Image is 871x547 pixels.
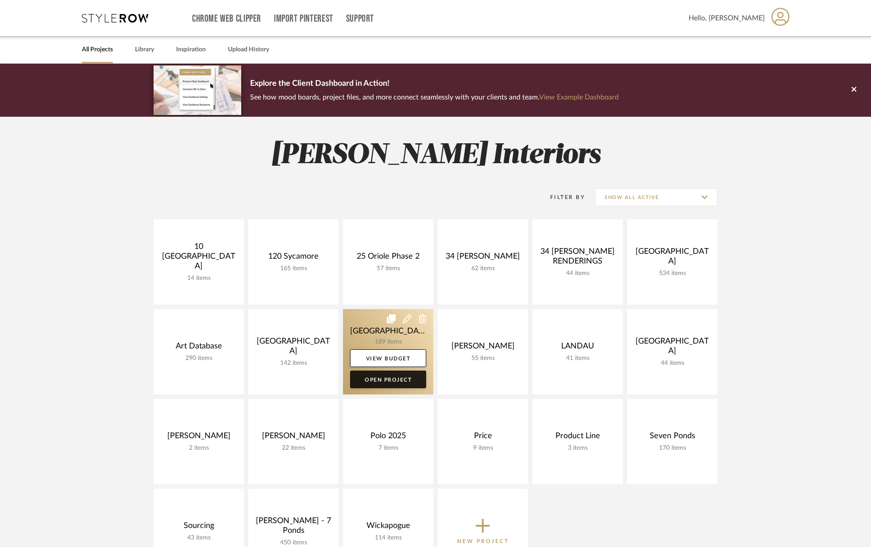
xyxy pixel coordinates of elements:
[255,539,331,547] div: 450 items
[255,360,331,367] div: 142 items
[117,139,754,172] h2: [PERSON_NAME] Interiors
[250,77,619,91] p: Explore the Client Dashboard in Action!
[689,13,765,23] span: Hello, [PERSON_NAME]
[350,349,426,367] a: View Budget
[350,252,426,265] div: 25 Oriole Phase 2
[445,431,521,444] div: Price
[445,355,521,362] div: 55 items
[255,337,331,360] div: [GEOGRAPHIC_DATA]
[540,355,616,362] div: 41 items
[161,275,237,282] div: 14 items
[350,444,426,452] div: 7 items
[445,252,521,265] div: 34 [PERSON_NAME]
[350,521,426,534] div: Wickapogue
[634,247,710,270] div: [GEOGRAPHIC_DATA]
[346,15,374,23] a: Support
[634,431,710,444] div: Seven Ponds
[634,270,710,277] div: 534 items
[250,91,619,103] p: See how mood boards, project files, and more connect seamlessly with your clients and team.
[255,444,331,452] div: 22 items
[540,247,616,270] div: 34 [PERSON_NAME] RENDERINGS
[161,355,237,362] div: 290 items
[540,341,616,355] div: LANDAU
[255,265,331,272] div: 165 items
[161,242,237,275] div: 10 [GEOGRAPHIC_DATA]
[540,444,616,452] div: 3 items
[161,444,237,452] div: 2 items
[350,265,426,272] div: 57 items
[350,431,426,444] div: Polo 2025
[634,360,710,367] div: 44 items
[539,193,585,202] div: Filter By
[255,431,331,444] div: [PERSON_NAME]
[161,341,237,355] div: Art Database
[255,516,331,539] div: [PERSON_NAME] - 7 Ponds
[192,15,261,23] a: Chrome Web Clipper
[82,44,113,56] a: All Projects
[539,94,619,101] a: View Example Dashboard
[274,15,333,23] a: Import Pinterest
[135,44,154,56] a: Library
[445,341,521,355] div: [PERSON_NAME]
[445,265,521,272] div: 62 items
[350,534,426,542] div: 114 items
[634,444,710,452] div: 170 items
[161,431,237,444] div: [PERSON_NAME]
[255,252,331,265] div: 120 Sycamore
[228,44,269,56] a: Upload History
[540,270,616,277] div: 44 items
[161,534,237,542] div: 43 items
[634,337,710,360] div: [GEOGRAPHIC_DATA]
[350,371,426,388] a: Open Project
[154,65,241,115] img: d5d033c5-7b12-40c2-a960-1ecee1989c38.png
[457,537,509,546] p: New Project
[445,444,521,452] div: 9 items
[161,521,237,534] div: Sourcing
[176,44,206,56] a: Inspiration
[540,431,616,444] div: Product Line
